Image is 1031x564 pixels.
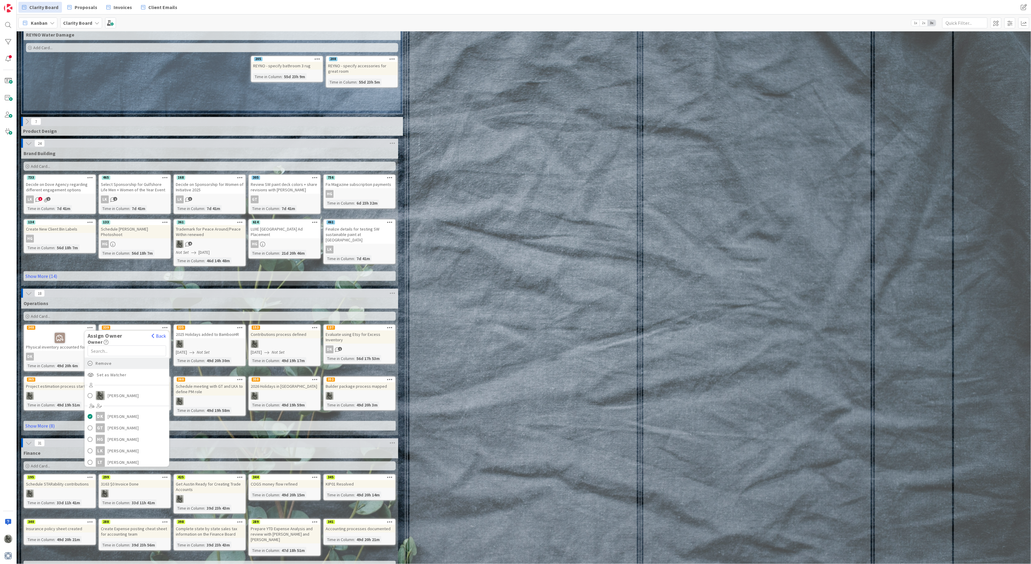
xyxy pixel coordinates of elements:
[280,492,306,498] div: 49d 20h 15m
[174,180,245,194] div: Decide on Sponsorship for Women of Initiative 2025
[324,225,395,244] div: Finalize details for testing SW sustainable paint at [GEOGRAPHIC_DATA]
[174,196,245,203] div: LK
[99,180,170,194] div: Select Sponsorship for Gulfshore Life Men + Women of the Year Event
[55,499,82,506] div: 33d 11h 41m
[354,200,355,206] span: :
[54,362,55,369] span: :
[176,205,204,212] div: Time in Column
[4,4,12,12] img: Visit kanbanzone.com
[249,340,320,348] div: PA
[26,499,54,506] div: Time in Column
[34,290,45,297] span: 18
[251,240,259,248] div: HG
[324,325,395,344] div: 137Evaluate using Etsy for Excess Inventory
[96,412,105,421] div: DK
[176,340,184,348] img: PA
[249,377,320,382] div: 358
[249,240,320,248] div: HG
[251,492,279,498] div: Time in Column
[355,355,381,362] div: 56d 17h 53m
[327,176,335,180] div: 756
[108,458,139,467] span: [PERSON_NAME]
[99,330,170,338] div: Inventory process mapped
[327,378,335,382] div: 352
[176,495,184,503] img: PA
[279,205,280,212] span: :
[24,490,95,498] div: PA
[188,242,192,246] span: 4
[279,250,280,257] span: :
[252,326,260,330] div: 153
[29,4,58,11] span: Clarity Board
[96,423,105,432] div: GT
[355,402,379,408] div: 49d 20h 3m
[24,300,48,306] span: Operations
[176,407,204,414] div: Time in Column
[24,475,95,488] div: 195Schedule STARability contributions
[24,377,95,382] div: 365
[85,457,169,468] a: LT[PERSON_NAME]
[324,475,395,488] div: 345KIP01 Resolved
[324,175,395,180] div: 756
[911,20,920,26] span: 1x
[99,475,170,480] div: 299
[27,326,35,330] div: 348
[26,392,34,400] img: PA
[279,492,280,498] span: :
[326,402,354,408] div: Time in Column
[102,220,110,225] div: 133
[176,257,204,264] div: Time in Column
[24,150,56,156] span: Brand Building
[31,314,50,319] span: Add Card...
[251,205,279,212] div: Time in Column
[24,353,95,361] div: DK
[329,57,337,61] div: 208
[324,392,395,400] div: PA
[99,175,170,194] div: 465Select Sponsorship for Gulfshore Life Men + Women of the Year Event
[272,349,285,355] i: Not Set
[249,480,320,488] div: COGS money flow refined
[26,196,34,203] div: LK
[99,325,170,338] div: 339Inventory process mapped
[324,330,395,344] div: Evaluate using Etsy for Excess Inventory
[4,535,12,543] img: PA
[24,519,95,525] div: 340
[249,220,320,238] div: 614LUXE [GEOGRAPHIC_DATA] Ad Placement
[54,244,55,251] span: :
[355,492,381,498] div: 49d 20h 14m
[253,73,282,80] div: Time in Column
[24,377,95,390] div: 365Project estimation process started
[137,2,181,13] a: Client Emails
[33,45,53,50] span: Add Card...
[324,377,395,390] div: 352Builder package process mapped
[249,475,320,488] div: 344COGS money flow refined
[114,4,132,11] span: Invoices
[148,4,177,11] span: Client Emails
[328,79,356,85] div: Time in Column
[327,326,335,330] div: 137
[96,391,105,400] img: PA
[176,196,184,203] div: LK
[85,333,125,339] span: Assign Owner
[205,357,231,364] div: 49d 20h 30m
[24,175,95,194] div: 733Decide on Dove Agency regarding different engagement options
[174,475,245,480] div: 425
[177,220,185,225] div: 361
[279,402,280,408] span: :
[129,205,130,212] span: :
[101,240,109,248] div: HG
[31,463,50,469] span: Add Card...
[102,475,110,480] div: 299
[324,220,395,225] div: 461
[174,340,245,348] div: PA
[204,505,205,511] span: :
[174,397,245,405] div: PA
[102,176,110,180] div: 465
[108,391,139,400] span: [PERSON_NAME]
[324,180,395,188] div: Fix Magazine subscription payments
[26,32,74,38] span: REYNO Water Damage
[88,346,166,356] input: Search...
[326,246,333,253] div: LK
[249,180,320,194] div: Review SW paint deck colors + share revisions with [PERSON_NAME]
[99,490,170,498] div: PA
